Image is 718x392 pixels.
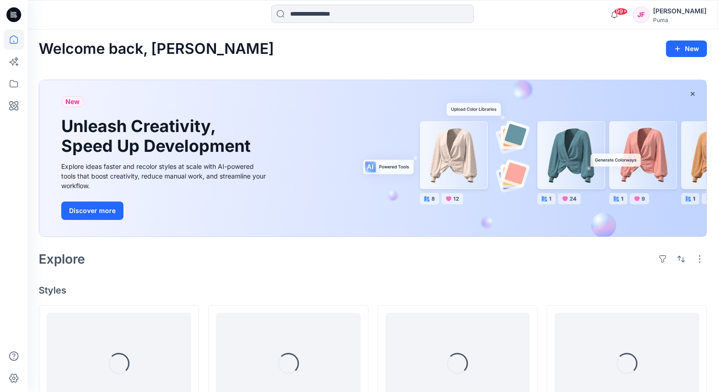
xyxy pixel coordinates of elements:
div: JF [633,6,649,23]
span: 99+ [614,8,628,15]
h2: Welcome back, [PERSON_NAME] [39,40,274,58]
div: [PERSON_NAME] [653,6,706,17]
button: Discover more [61,202,123,220]
span: New [65,96,80,107]
div: Puma [653,17,706,23]
h2: Explore [39,252,85,266]
div: Explore ideas faster and recolor styles at scale with AI-powered tools that boost creativity, red... [61,161,269,190]
h4: Styles [39,285,707,296]
h1: Unleash Creativity, Speed Up Development [61,116,255,156]
button: New [666,40,707,57]
a: Discover more [61,202,269,220]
